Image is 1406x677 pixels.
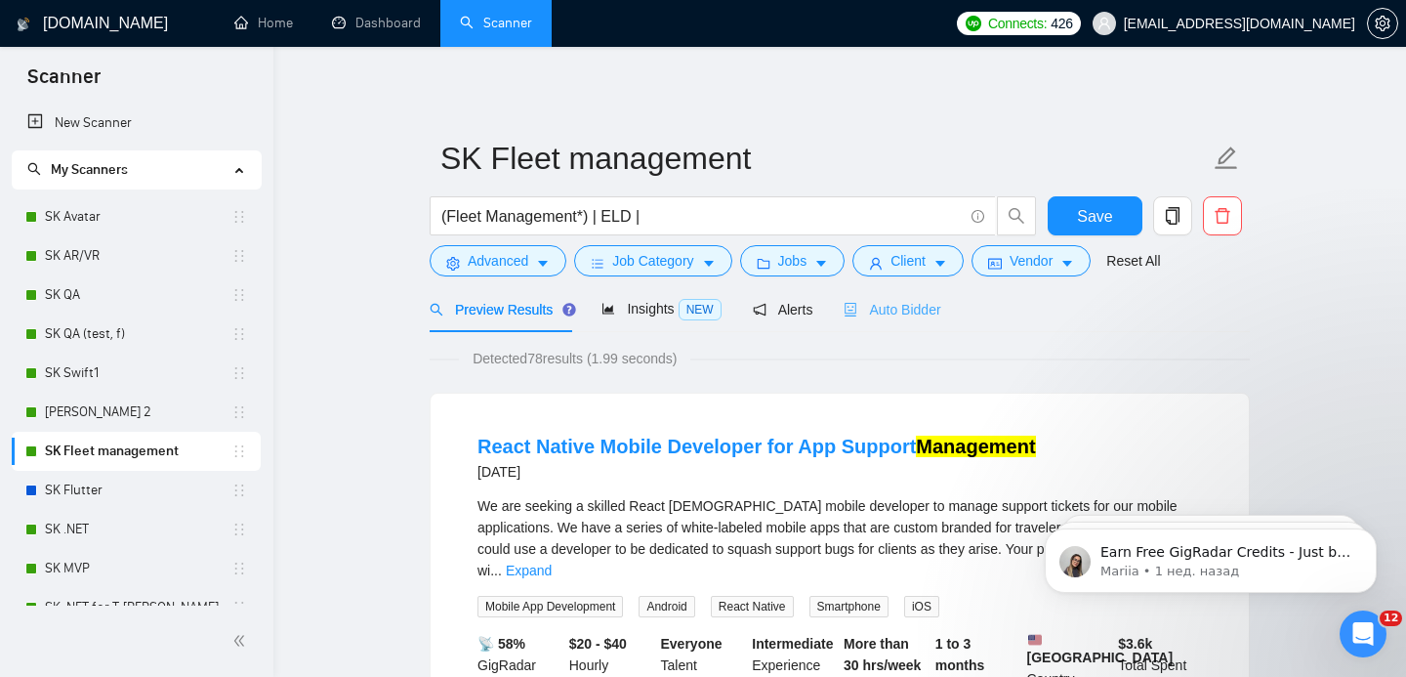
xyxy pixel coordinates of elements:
[1106,250,1160,272] a: Reset All
[12,63,116,104] span: Scanner
[12,197,261,236] li: SK Avatar
[1010,250,1053,272] span: Vendor
[601,302,615,316] span: area-chart
[12,393,261,432] li: SK Swift 2
[231,248,247,264] span: holder
[916,436,1035,457] mark: Management
[231,404,247,420] span: holder
[231,561,247,576] span: holder
[1340,611,1386,657] iframe: Intercom live chat
[1368,16,1397,31] span: setting
[1077,204,1112,229] span: Save
[459,348,690,369] span: Detected 78 results (1.99 seconds)
[460,15,532,31] a: searchScanner
[740,245,846,276] button: folderJobscaret-down
[446,256,460,271] span: setting
[639,596,694,617] span: Android
[45,471,231,510] a: SK Flutter
[1027,633,1174,665] b: [GEOGRAPHIC_DATA]
[1367,16,1398,31] a: setting
[477,460,1036,484] div: [DATE]
[809,596,889,617] span: Smartphone
[12,315,261,354] li: SK QA (test, f)
[45,393,231,432] a: [PERSON_NAME] 2
[1015,487,1406,624] iframe: Intercom notifications сообщение
[12,471,261,510] li: SK Flutter
[998,207,1035,225] span: search
[45,197,231,236] a: SK Avatar
[560,301,578,318] div: Tooltip anchor
[430,302,570,317] span: Preview Results
[1153,196,1192,235] button: copy
[231,287,247,303] span: holder
[12,236,261,275] li: SK AR/VR
[12,510,261,549] li: SK .NET
[601,301,721,317] span: Insights
[332,15,421,31] a: dashboardDashboard
[12,275,261,315] li: SK QA
[679,299,722,320] span: NEW
[852,245,964,276] button: userClientcaret-down
[477,636,525,652] b: 📡 58%
[844,302,940,317] span: Auto Bidder
[231,209,247,225] span: holder
[231,600,247,615] span: holder
[933,256,947,271] span: caret-down
[1367,8,1398,39] button: setting
[506,563,552,578] a: Expand
[711,596,794,617] span: React Native
[1051,13,1072,34] span: 426
[468,250,528,272] span: Advanced
[988,256,1002,271] span: idcard
[536,256,550,271] span: caret-down
[702,256,716,271] span: caret-down
[844,636,921,673] b: More than 30 hrs/week
[890,250,926,272] span: Client
[972,245,1091,276] button: idcardVendorcaret-down
[477,436,1036,457] a: React Native Mobile Developer for App SupportManagement
[27,104,245,143] a: New Scanner
[45,315,231,354] a: SK QA (test, f)
[844,303,857,317] span: robot
[1060,256,1074,271] span: caret-down
[757,256,770,271] span: folder
[12,104,261,143] li: New Scanner
[45,236,231,275] a: SK AR/VR
[778,250,807,272] span: Jobs
[430,303,443,317] span: search
[753,302,813,317] span: Alerts
[430,245,566,276] button: settingAdvancedcaret-down
[231,326,247,342] span: holder
[1203,196,1242,235] button: delete
[12,354,261,393] li: SK Swift1
[51,161,128,178] span: My Scanners
[988,13,1047,34] span: Connects:
[45,549,231,588] a: SK MVP
[612,250,693,272] span: Job Category
[935,636,985,673] b: 1 to 3 months
[591,256,604,271] span: bars
[440,134,1210,183] input: Scanner name...
[1097,17,1111,30] span: user
[45,510,231,549] a: SK .NET
[45,588,231,627] a: SK .NET for T-[PERSON_NAME]
[1204,207,1241,225] span: delete
[661,636,723,652] b: Everyone
[1380,611,1402,626] span: 12
[12,588,261,627] li: SK .NET for T-Rex
[753,303,766,317] span: notification
[12,549,261,588] li: SK MVP
[45,432,231,471] a: SK Fleet management
[814,256,828,271] span: caret-down
[45,354,231,393] a: SK Swift1
[477,495,1202,581] div: We are seeking a skilled React [DEMOGRAPHIC_DATA] mobile developer to manage support tickets for ...
[569,636,627,652] b: $20 - $40
[1214,146,1239,171] span: edit
[997,196,1036,235] button: search
[869,256,883,271] span: user
[12,432,261,471] li: SK Fleet management
[1118,636,1152,652] b: $ 3.6k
